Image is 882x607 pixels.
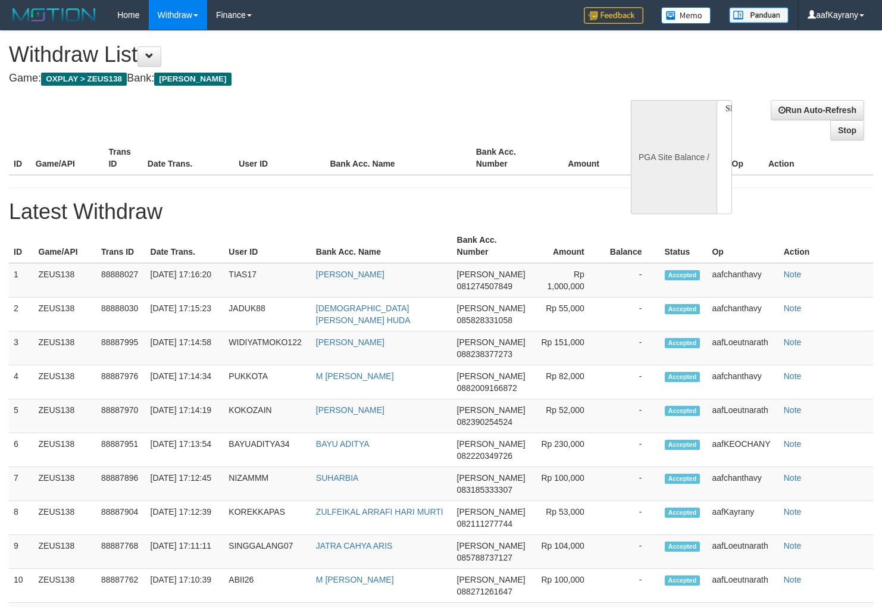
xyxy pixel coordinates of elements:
[224,535,311,569] td: SINGGALANG07
[146,501,224,535] td: [DATE] 17:12:39
[316,337,384,347] a: [PERSON_NAME]
[146,298,224,331] td: [DATE] 17:15:23
[457,473,526,483] span: [PERSON_NAME]
[146,263,224,298] td: [DATE] 17:16:20
[316,541,393,550] a: JATRA CAHYA ARIS
[457,553,512,562] span: 085788737127
[665,304,700,314] span: Accepted
[154,73,231,86] span: [PERSON_NAME]
[534,229,602,263] th: Amount
[707,263,778,298] td: aafchanthavy
[784,575,802,584] a: Note
[602,501,660,535] td: -
[784,541,802,550] a: Note
[224,263,311,298] td: TIAS17
[9,263,34,298] td: 1
[544,141,617,175] th: Amount
[665,575,700,586] span: Accepted
[9,569,34,603] td: 10
[779,229,873,263] th: Action
[665,474,700,484] span: Accepted
[729,7,789,23] img: panduan.png
[707,399,778,433] td: aafLoeutnarath
[602,433,660,467] td: -
[224,501,311,535] td: KOREKKAPAS
[457,451,512,461] span: 082220349726
[96,229,146,263] th: Trans ID
[665,542,700,552] span: Accepted
[602,569,660,603] td: -
[146,331,224,365] td: [DATE] 17:14:58
[316,575,394,584] a: M [PERSON_NAME]
[224,569,311,603] td: ABII26
[34,433,96,467] td: ZEUS138
[9,433,34,467] td: 6
[224,298,311,331] td: JADUK88
[784,507,802,517] a: Note
[602,298,660,331] td: -
[224,399,311,433] td: KOKOZAIN
[707,467,778,501] td: aafchanthavy
[602,467,660,501] td: -
[34,263,96,298] td: ZEUS138
[457,303,526,313] span: [PERSON_NAME]
[707,365,778,399] td: aafchanthavy
[602,365,660,399] td: -
[34,331,96,365] td: ZEUS138
[707,535,778,569] td: aafLoeutnarath
[665,508,700,518] span: Accepted
[784,473,802,483] a: Note
[457,587,512,596] span: 088271261647
[784,405,802,415] a: Note
[146,467,224,501] td: [DATE] 17:12:45
[534,298,602,331] td: Rp 55,000
[224,433,311,467] td: BAYUADITYA34
[457,281,512,291] span: 081274507849
[584,7,643,24] img: Feedback.jpg
[534,467,602,501] td: Rp 100,000
[457,439,526,449] span: [PERSON_NAME]
[471,141,545,175] th: Bank Acc. Number
[316,270,384,279] a: [PERSON_NAME]
[707,298,778,331] td: aafchanthavy
[31,141,104,175] th: Game/API
[34,298,96,331] td: ZEUS138
[784,270,802,279] a: Note
[784,439,802,449] a: Note
[534,263,602,298] td: Rp 1,000,000
[96,263,146,298] td: 88888027
[457,575,526,584] span: [PERSON_NAME]
[452,229,534,263] th: Bank Acc. Number
[34,467,96,501] td: ZEUS138
[224,229,311,263] th: User ID
[457,270,526,279] span: [PERSON_NAME]
[665,440,700,450] span: Accepted
[771,100,864,120] a: Run Auto-Refresh
[457,519,512,528] span: 082111277744
[34,569,96,603] td: ZEUS138
[665,406,700,416] span: Accepted
[534,365,602,399] td: Rp 82,000
[104,141,142,175] th: Trans ID
[457,371,526,381] span: [PERSON_NAME]
[9,6,99,24] img: MOTION_logo.png
[617,141,684,175] th: Balance
[764,141,873,175] th: Action
[784,371,802,381] a: Note
[9,141,31,175] th: ID
[316,473,359,483] a: SUHARBIA
[316,371,394,381] a: M [PERSON_NAME]
[9,229,34,263] th: ID
[665,338,700,348] span: Accepted
[457,485,512,495] span: 083185333307
[534,331,602,365] td: Rp 151,000
[316,303,411,325] a: [DEMOGRAPHIC_DATA][PERSON_NAME] HUDA
[457,383,517,393] span: 0882009166872
[96,399,146,433] td: 88887970
[96,501,146,535] td: 88887904
[534,535,602,569] td: Rp 104,000
[146,229,224,263] th: Date Trans.
[9,535,34,569] td: 9
[457,337,526,347] span: [PERSON_NAME]
[96,535,146,569] td: 88887768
